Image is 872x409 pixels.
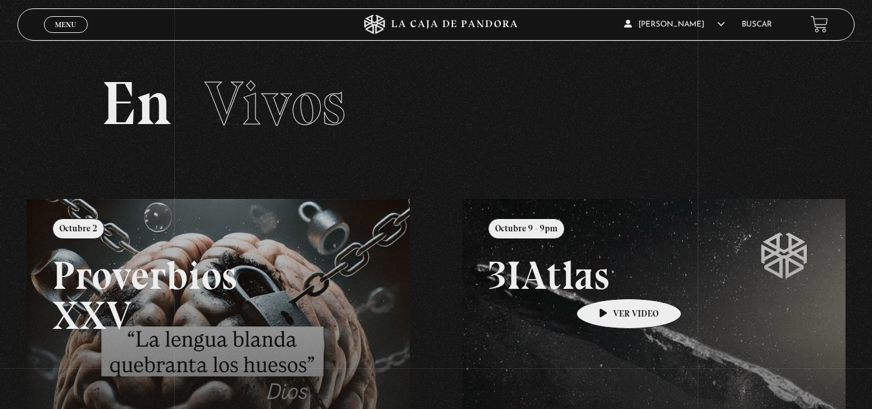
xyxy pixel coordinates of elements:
[205,67,345,140] span: Vivos
[101,73,771,134] h2: En
[742,21,772,28] a: Buscar
[624,21,725,28] span: [PERSON_NAME]
[811,16,828,33] a: View your shopping cart
[50,31,81,40] span: Cerrar
[55,21,76,28] span: Menu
